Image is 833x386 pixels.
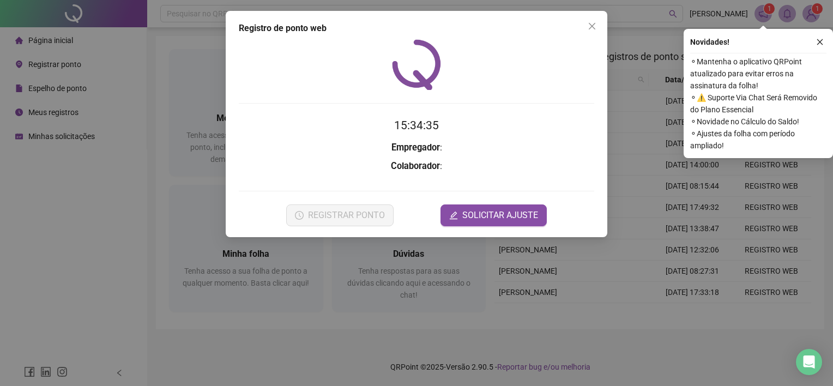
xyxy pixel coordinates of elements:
button: Close [583,17,601,35]
strong: Colaborador [391,161,440,171]
span: edit [449,211,458,220]
span: ⚬ ⚠️ Suporte Via Chat Será Removido do Plano Essencial [690,92,826,116]
span: ⚬ Mantenha o aplicativo QRPoint atualizado para evitar erros na assinatura da folha! [690,56,826,92]
span: close [588,22,596,31]
span: SOLICITAR AJUSTE [462,209,538,222]
div: Registro de ponto web [239,22,594,35]
h3: : [239,159,594,173]
span: close [816,38,824,46]
img: QRPoint [392,39,441,90]
span: Novidades ! [690,36,729,48]
button: REGISTRAR PONTO [286,204,394,226]
h3: : [239,141,594,155]
span: ⚬ Ajustes da folha com período ampliado! [690,128,826,152]
time: 15:34:35 [394,119,439,132]
div: Open Intercom Messenger [796,349,822,375]
button: editSOLICITAR AJUSTE [440,204,547,226]
strong: Empregador [391,142,440,153]
span: ⚬ Novidade no Cálculo do Saldo! [690,116,826,128]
